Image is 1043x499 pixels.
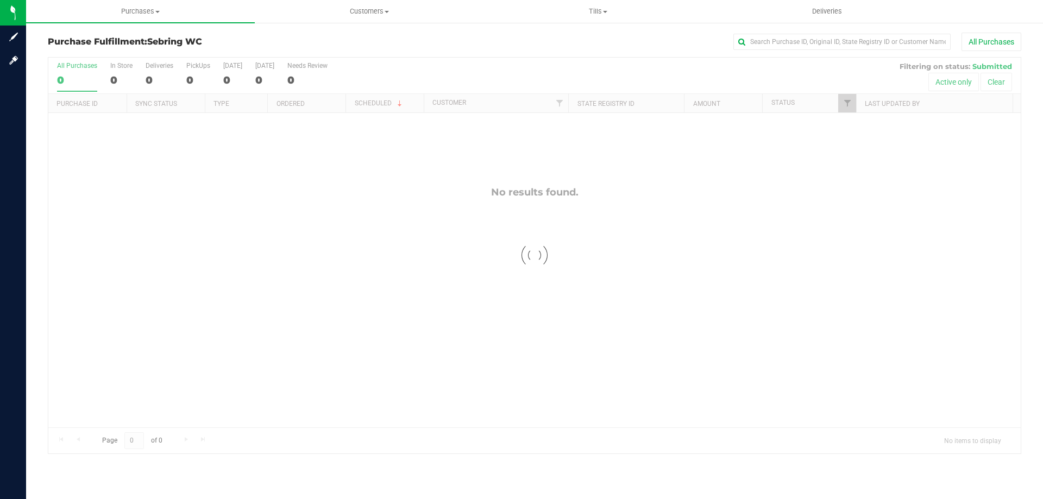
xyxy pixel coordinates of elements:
[255,7,483,16] span: Customers
[797,7,857,16] span: Deliveries
[48,37,372,47] h3: Purchase Fulfillment:
[962,33,1021,51] button: All Purchases
[8,31,19,42] inline-svg: Sign up
[484,7,712,16] span: Tills
[147,36,202,47] span: Sebring WC
[26,7,255,16] span: Purchases
[8,55,19,66] inline-svg: Log in
[733,34,951,50] input: Search Purchase ID, Original ID, State Registry ID or Customer Name...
